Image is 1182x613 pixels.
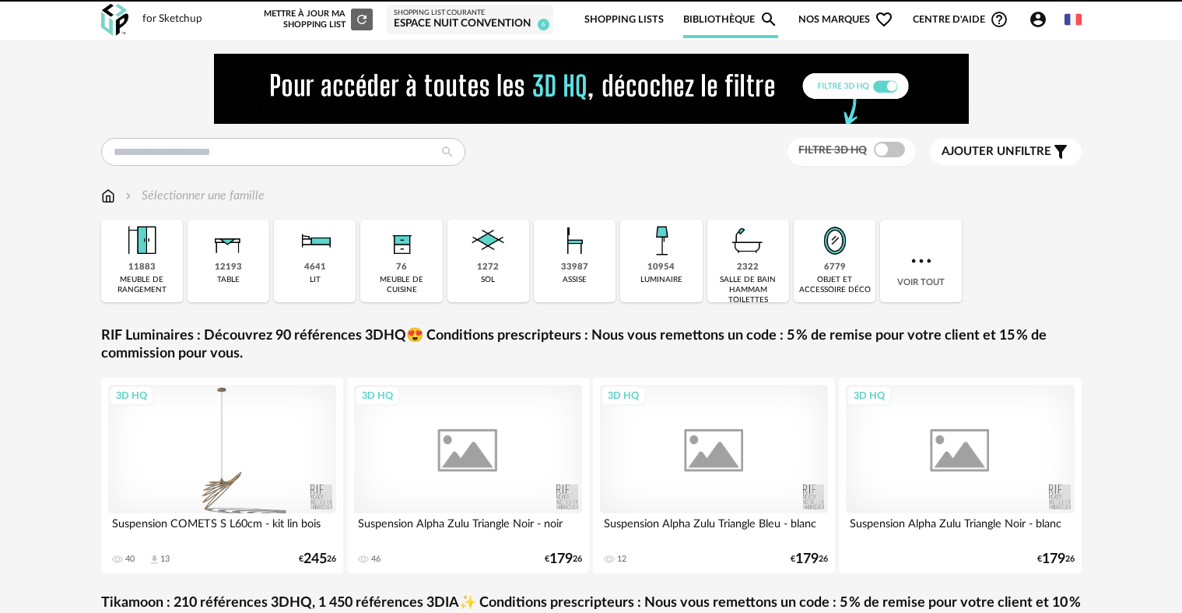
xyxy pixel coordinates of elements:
div: 3D HQ [355,386,400,406]
a: 3D HQ Suspension Alpha Zulu Triangle Bleu - blanc 12 €17926 [593,378,836,573]
img: Salle%20de%20bain.png [727,220,769,262]
div: lit [310,275,321,285]
div: sol [481,275,495,285]
a: 3D HQ Suspension Alpha Zulu Triangle Noir - noir 46 €17926 [347,378,590,573]
div: € 26 [545,554,582,565]
div: Shopping List courante [394,9,546,18]
img: Meuble%20de%20rangement.png [121,220,163,262]
span: Filter icon [1051,143,1070,161]
span: 179 [549,554,573,565]
img: Assise.png [554,220,596,262]
div: Mettre à jour ma Shopping List [261,9,373,30]
img: Miroir.png [814,220,856,262]
img: Luminaire.png [640,220,682,262]
img: Sol.png [467,220,509,262]
div: 76 [396,262,407,273]
span: 179 [1042,554,1065,565]
img: Table.png [207,220,249,262]
div: 3D HQ [847,386,892,406]
div: 46 [371,554,381,565]
div: 40 [125,554,135,565]
img: Rangement.png [381,220,423,262]
div: 3D HQ [601,386,646,406]
span: Heart Outline icon [875,10,893,29]
div: Suspension Alpha Zulu Triangle Noir - noir [354,513,583,544]
div: 12193 [215,262,242,273]
span: Filtre 3D HQ [798,145,867,156]
div: Suspension Alpha Zulu Triangle Noir - blanc [846,513,1075,544]
div: salle de bain hammam toilettes [712,275,784,305]
img: more.7b13dc1.svg [907,247,935,275]
span: Account Circle icon [1029,10,1047,29]
div: Espace Nuit Convention [394,17,546,31]
div: Voir tout [880,220,962,302]
div: 11883 [128,262,156,273]
div: € 26 [299,554,336,565]
span: Magnify icon [759,10,778,29]
div: 2322 [737,262,759,273]
a: Shopping List courante Espace Nuit Convention 6 [394,9,546,31]
img: svg+xml;base64,PHN2ZyB3aWR0aD0iMTYiIGhlaWdodD0iMTYiIHZpZXdCb3g9IjAgMCAxNiAxNiIgZmlsbD0ibm9uZSIgeG... [122,187,135,205]
span: 6 [538,19,549,30]
div: € 26 [791,554,828,565]
div: € 26 [1037,554,1075,565]
span: Ajouter un [942,146,1015,157]
a: Shopping Lists [584,2,664,38]
img: fr [1065,11,1082,28]
div: 33987 [561,262,588,273]
span: 179 [795,554,819,565]
span: Help Circle Outline icon [990,10,1008,29]
a: BibliothèqueMagnify icon [683,2,778,38]
div: objet et accessoire déco [798,275,871,295]
div: Suspension Alpha Zulu Triangle Bleu - blanc [600,513,829,544]
a: 3D HQ Suspension Alpha Zulu Triangle Noir - blanc €17926 [839,378,1082,573]
div: for Sketchup [142,12,202,26]
div: 1272 [477,262,499,273]
div: luminaire [640,275,682,285]
div: Suspension COMETS S L60cm - kit lin bois [108,513,337,544]
span: Refresh icon [355,15,369,23]
div: 10954 [647,262,675,273]
span: filtre [942,144,1051,160]
img: svg+xml;base64,PHN2ZyB3aWR0aD0iMTYiIGhlaWdodD0iMTciIHZpZXdCb3g9IjAgMCAxNiAxNyIgZmlsbD0ibm9uZSIgeG... [101,187,115,205]
span: Account Circle icon [1029,10,1054,29]
span: Download icon [149,554,160,565]
div: assise [563,275,587,285]
div: 3D HQ [109,386,154,406]
div: Sélectionner une famille [122,187,265,205]
div: 13 [160,554,170,565]
img: Literie.png [294,220,336,262]
div: 12 [617,554,626,565]
a: 3D HQ Suspension COMETS S L60cm - kit lin bois 40 Download icon 13 €24526 [101,378,344,573]
img: OXP [101,4,128,36]
span: Nos marques [798,2,893,38]
img: FILTRE%20HQ%20NEW_V1%20(4).gif [214,54,969,124]
div: meuble de rangement [106,275,178,295]
span: 245 [303,554,327,565]
a: RIF Luminaires : Découvrez 90 références 3DHQ😍 Conditions prescripteurs : Nous vous remettons un ... [101,327,1082,364]
div: 4641 [304,262,326,273]
button: Ajouter unfiltre Filter icon [930,139,1082,165]
div: meuble de cuisine [365,275,437,295]
span: Centre d'aideHelp Circle Outline icon [913,10,1008,29]
div: 6779 [824,262,846,273]
div: table [217,275,240,285]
